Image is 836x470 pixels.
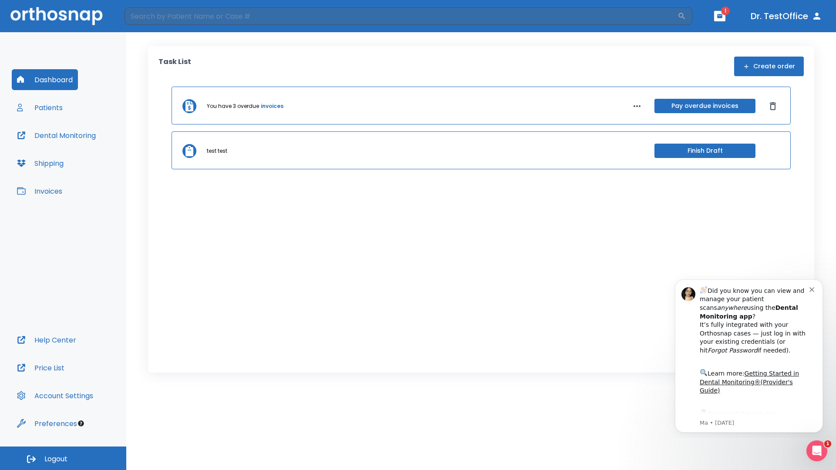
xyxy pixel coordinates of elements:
[10,7,103,25] img: Orthosnap
[721,7,730,15] span: 1
[662,272,836,438] iframe: Intercom notifications message
[148,13,155,20] button: Dismiss notification
[654,144,755,158] button: Finish Draft
[125,7,678,25] input: Search by Patient Name or Case #
[12,357,70,378] button: Price List
[806,440,827,461] iframe: Intercom live chat
[261,102,283,110] a: invoices
[77,420,85,427] div: Tooltip anchor
[12,385,98,406] button: Account Settings
[12,413,82,434] button: Preferences
[207,147,227,155] p: test test
[747,8,826,24] button: Dr. TestOffice
[12,329,81,350] button: Help Center
[38,137,148,181] div: Download the app: | ​ Let us know if you need help getting started!
[44,454,67,464] span: Logout
[654,99,755,113] button: Pay overdue invoices
[158,57,191,76] p: Task List
[38,139,115,154] a: App Store
[766,99,780,113] button: Dismiss
[824,440,831,447] span: 1
[12,125,101,146] button: Dental Monitoring
[207,102,259,110] p: You have 3 overdue
[734,57,804,76] button: Create order
[12,181,67,201] button: Invoices
[12,69,78,90] button: Dashboard
[12,153,69,174] button: Shipping
[12,97,68,118] button: Patients
[38,148,148,155] p: Message from Ma, sent 5w ago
